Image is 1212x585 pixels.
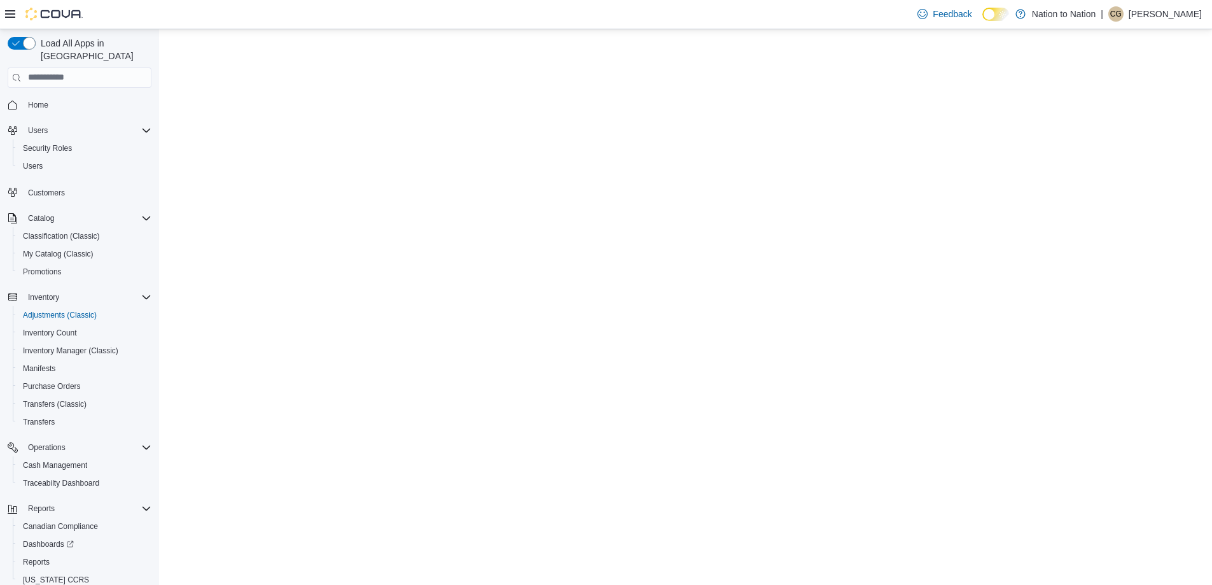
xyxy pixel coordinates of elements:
[28,100,48,110] span: Home
[1110,6,1122,22] span: CG
[13,157,157,175] button: Users
[18,159,151,174] span: Users
[23,211,151,226] span: Catalog
[23,290,151,305] span: Inventory
[23,363,55,374] span: Manifests
[18,414,60,430] a: Transfers
[36,37,151,62] span: Load All Apps in [GEOGRAPHIC_DATA]
[18,307,151,323] span: Adjustments (Classic)
[23,417,55,427] span: Transfers
[13,306,157,324] button: Adjustments (Classic)
[3,183,157,201] button: Customers
[3,95,157,114] button: Home
[13,377,157,395] button: Purchase Orders
[23,501,60,516] button: Reports
[13,245,157,263] button: My Catalog (Classic)
[13,139,157,157] button: Security Roles
[18,458,92,473] a: Cash Management
[1108,6,1124,22] div: Cam Gottfriedson
[18,361,60,376] a: Manifests
[25,8,83,20] img: Cova
[18,554,151,570] span: Reports
[13,360,157,377] button: Manifests
[23,185,70,201] a: Customers
[13,342,157,360] button: Inventory Manager (Classic)
[23,399,87,409] span: Transfers (Classic)
[13,227,157,245] button: Classification (Classic)
[18,307,102,323] a: Adjustments (Classic)
[13,395,157,413] button: Transfers (Classic)
[13,535,157,553] a: Dashboards
[18,159,48,174] a: Users
[23,346,118,356] span: Inventory Manager (Classic)
[28,188,65,198] span: Customers
[23,249,94,259] span: My Catalog (Classic)
[18,264,67,279] a: Promotions
[13,413,157,431] button: Transfers
[13,474,157,492] button: Traceabilty Dashboard
[18,379,86,394] a: Purchase Orders
[13,518,157,535] button: Canadian Compliance
[23,97,151,113] span: Home
[1032,6,1096,22] p: Nation to Nation
[23,440,71,455] button: Operations
[23,557,50,567] span: Reports
[18,397,92,412] a: Transfers (Classic)
[23,310,97,320] span: Adjustments (Classic)
[28,442,66,453] span: Operations
[13,263,157,281] button: Promotions
[13,324,157,342] button: Inventory Count
[1129,6,1202,22] p: [PERSON_NAME]
[18,537,151,552] span: Dashboards
[3,439,157,456] button: Operations
[23,440,151,455] span: Operations
[23,231,100,241] span: Classification (Classic)
[18,361,151,376] span: Manifests
[933,8,972,20] span: Feedback
[23,143,72,153] span: Security Roles
[23,460,87,470] span: Cash Management
[23,539,74,549] span: Dashboards
[18,379,151,394] span: Purchase Orders
[18,476,151,491] span: Traceabilty Dashboard
[18,325,82,341] a: Inventory Count
[23,267,62,277] span: Promotions
[982,8,1009,21] input: Dark Mode
[18,519,151,534] span: Canadian Compliance
[23,501,151,516] span: Reports
[23,381,81,391] span: Purchase Orders
[18,141,151,156] span: Security Roles
[3,500,157,518] button: Reports
[18,519,103,534] a: Canadian Compliance
[23,478,99,488] span: Traceabilty Dashboard
[18,325,151,341] span: Inventory Count
[18,476,104,491] a: Traceabilty Dashboard
[3,288,157,306] button: Inventory
[23,97,53,113] a: Home
[18,229,105,244] a: Classification (Classic)
[23,184,151,200] span: Customers
[23,123,53,138] button: Users
[912,1,977,27] a: Feedback
[18,246,99,262] a: My Catalog (Classic)
[982,21,983,22] span: Dark Mode
[1101,6,1103,22] p: |
[3,209,157,227] button: Catalog
[18,264,151,279] span: Promotions
[18,554,55,570] a: Reports
[18,458,151,473] span: Cash Management
[18,246,151,262] span: My Catalog (Classic)
[18,141,77,156] a: Security Roles
[18,343,123,358] a: Inventory Manager (Classic)
[23,290,64,305] button: Inventory
[13,456,157,474] button: Cash Management
[18,229,151,244] span: Classification (Classic)
[18,397,151,412] span: Transfers (Classic)
[28,504,55,514] span: Reports
[28,213,54,223] span: Catalog
[23,521,98,532] span: Canadian Compliance
[23,161,43,171] span: Users
[18,343,151,358] span: Inventory Manager (Classic)
[23,328,77,338] span: Inventory Count
[28,292,59,302] span: Inventory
